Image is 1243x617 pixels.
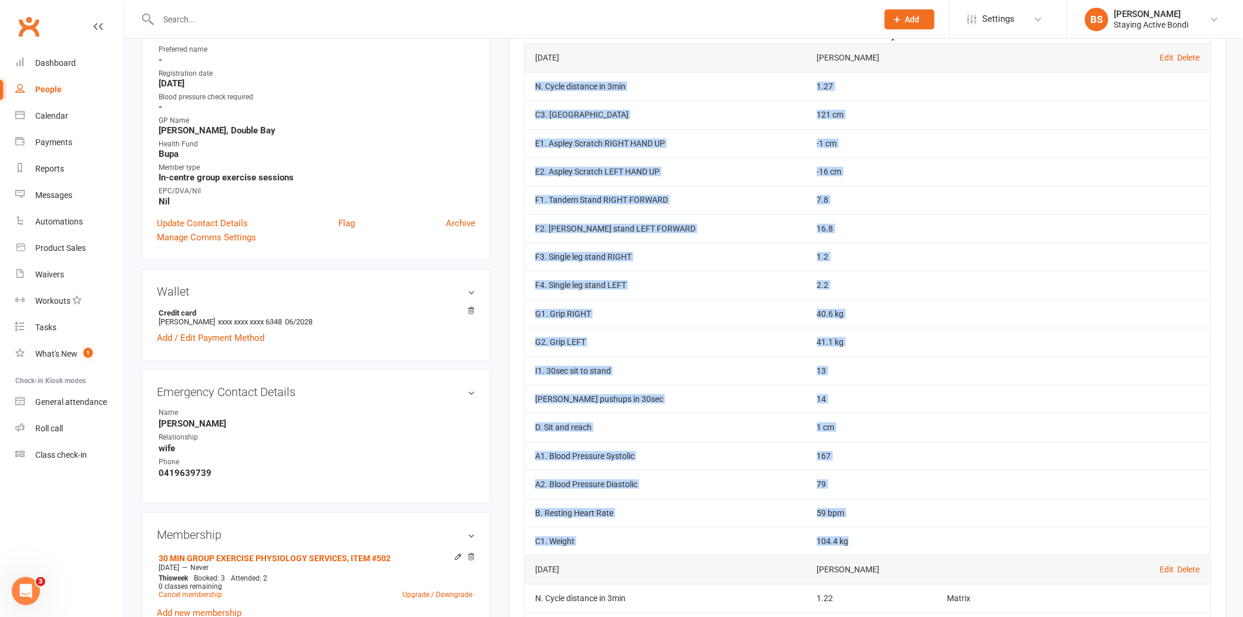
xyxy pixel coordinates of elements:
[35,111,68,120] div: Calendar
[15,156,124,182] a: Reports
[535,565,796,574] div: [DATE]
[36,577,45,586] span: 3
[159,162,475,173] div: Member type
[525,584,807,612] td: N. Cycle distance in 3min
[35,349,78,358] div: What's New
[35,397,107,407] div: General attendance
[35,296,70,306] div: Workouts
[35,58,76,68] div: Dashboard
[35,85,62,94] div: People
[807,243,937,271] td: 1.2
[15,341,124,367] a: What's New1
[525,470,807,498] td: A2. Blood Pressure Diastolic
[525,527,807,555] td: C1. Weight
[159,78,475,89] strong: [DATE]
[807,442,937,470] td: 167
[525,413,807,441] td: D. Sit and reach
[159,468,475,478] strong: 0419639739
[937,584,1211,612] td: Matrix
[807,555,937,584] td: [PERSON_NAME]
[157,528,475,541] h3: Membership
[15,76,124,103] a: People
[159,172,475,183] strong: In-centre group exercise sessions
[535,53,796,62] div: [DATE]
[159,149,475,159] strong: Bupa
[807,328,937,356] td: 41.1 kg
[157,216,248,230] a: Update Contact Details
[1114,19,1189,30] div: Staying Active Bondi
[807,385,937,413] td: 14
[35,190,72,200] div: Messages
[35,450,87,460] div: Class check-in
[15,182,124,209] a: Messages
[15,442,124,468] a: Class kiosk mode
[159,407,256,418] div: Name
[159,554,391,563] a: 30 MIN GROUP EXERCISE PHYSIOLOGY SERVICES, ITEM #502
[159,574,172,582] span: This
[446,216,475,230] a: Archive
[159,591,222,599] a: Cancel membership
[156,574,191,582] div: week
[157,307,475,328] li: [PERSON_NAME]
[159,432,256,443] div: Relationship
[525,129,807,157] td: E1. Aspley Scratch RIGHT HAND UP
[156,563,475,572] div: —
[157,385,475,398] h3: Emergency Contact Details
[15,103,124,129] a: Calendar
[1178,565,1200,574] a: Delete
[159,115,475,126] div: GP Name
[83,348,93,358] span: 1
[159,55,475,65] strong: -
[807,129,937,157] td: -1 cm
[1114,9,1189,19] div: [PERSON_NAME]
[807,413,937,441] td: 1 cm
[807,357,937,385] td: 13
[338,216,355,230] a: Flag
[525,271,807,299] td: F4. Single leg stand LEFT
[15,235,124,261] a: Product Sales
[807,499,937,527] td: 59 bpm
[157,230,256,244] a: Manage Comms Settings
[35,164,64,173] div: Reports
[35,138,72,147] div: Payments
[159,92,475,103] div: Blood pressure check required
[159,196,475,207] strong: Nil
[194,574,225,582] span: Booked: 3
[807,43,937,72] td: [PERSON_NAME]
[35,270,64,279] div: Waivers
[807,72,937,100] td: 1.27
[807,157,937,186] td: -16 cm
[525,157,807,186] td: E2. Aspley Scratch LEFT HAND UP
[15,415,124,442] a: Roll call
[525,100,807,129] td: C3. [GEOGRAPHIC_DATA]
[525,186,807,214] td: F1. Tandem Stand RIGHT FORWARD
[231,574,267,582] span: Attended: 2
[525,328,807,356] td: G2. Grip LEFT
[15,261,124,288] a: Waivers
[159,44,475,55] div: Preferred name
[159,443,475,454] strong: wife
[159,418,475,429] strong: [PERSON_NAME]
[14,12,43,41] a: Clubworx
[157,331,264,345] a: Add / Edit Payment Method
[35,424,63,433] div: Roll call
[807,584,937,612] td: 1.22
[905,15,920,24] span: Add
[12,577,40,605] iframe: Intercom live chat
[525,72,807,100] td: N. Cycle distance in 3min
[1160,565,1174,574] a: Edit
[35,217,83,226] div: Automations
[1178,53,1200,62] a: Delete
[807,214,937,243] td: 16.8
[159,125,475,136] strong: [PERSON_NAME], Double Bay
[525,300,807,328] td: G1. Grip RIGHT
[15,50,124,76] a: Dashboard
[807,271,937,299] td: 2.2
[402,591,472,599] a: Upgrade / Downgrade
[159,139,475,150] div: Health Fund
[807,300,937,328] td: 40.6 kg
[15,209,124,235] a: Automations
[159,68,475,79] div: Registration date
[983,6,1015,32] span: Settings
[807,186,937,214] td: 7.8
